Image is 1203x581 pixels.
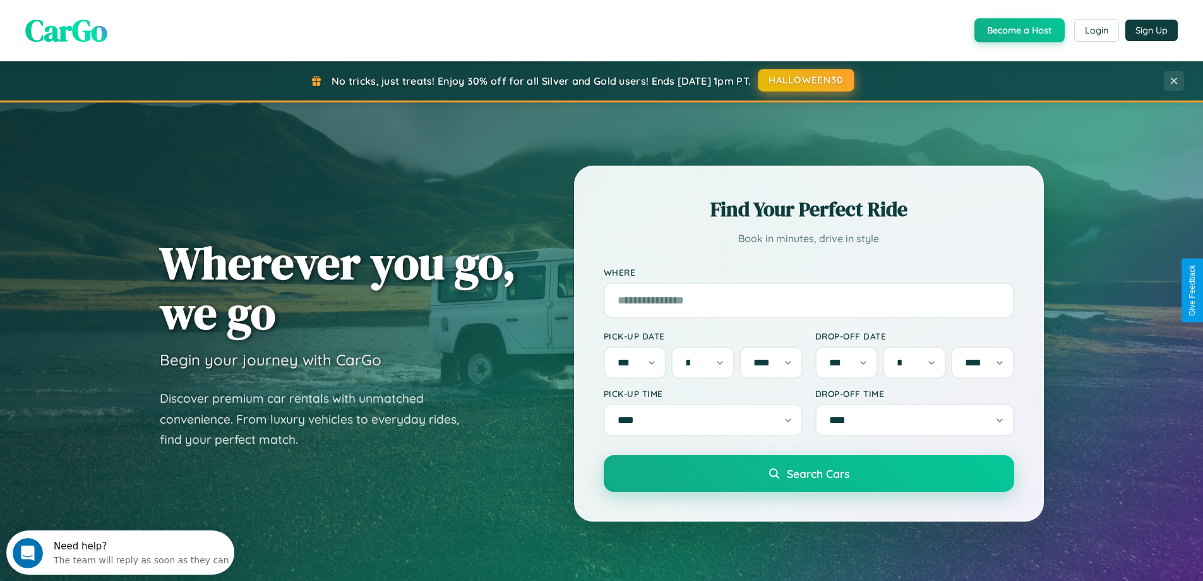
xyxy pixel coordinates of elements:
[5,5,235,40] div: Open Intercom Messenger
[604,388,803,399] label: Pick-up Time
[160,350,381,369] h3: Begin your journey with CarGo
[1074,19,1119,42] button: Login
[160,388,476,450] p: Discover premium car rentals with unmatched convenience. From luxury vehicles to everyday rides, ...
[787,467,849,480] span: Search Cars
[604,331,803,341] label: Pick-up Date
[47,11,223,21] div: Need help?
[604,229,1014,248] p: Book in minutes, drive in style
[332,75,751,87] span: No tricks, just treats! Enjoy 30% off for all Silver and Gold users! Ends [DATE] 1pm PT.
[1188,265,1197,316] div: Give Feedback
[815,331,1014,341] label: Drop-off Date
[758,69,854,92] button: HALLOWEEN30
[47,21,223,34] div: The team will reply as soon as they can
[6,530,234,575] iframe: Intercom live chat discovery launcher
[1125,20,1178,41] button: Sign Up
[25,9,107,51] span: CarGo
[13,538,43,568] iframe: Intercom live chat
[604,195,1014,223] h2: Find Your Perfect Ride
[160,238,516,338] h1: Wherever you go, we go
[604,455,1014,492] button: Search Cars
[815,388,1014,399] label: Drop-off Time
[604,267,1014,278] label: Where
[974,18,1065,42] button: Become a Host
